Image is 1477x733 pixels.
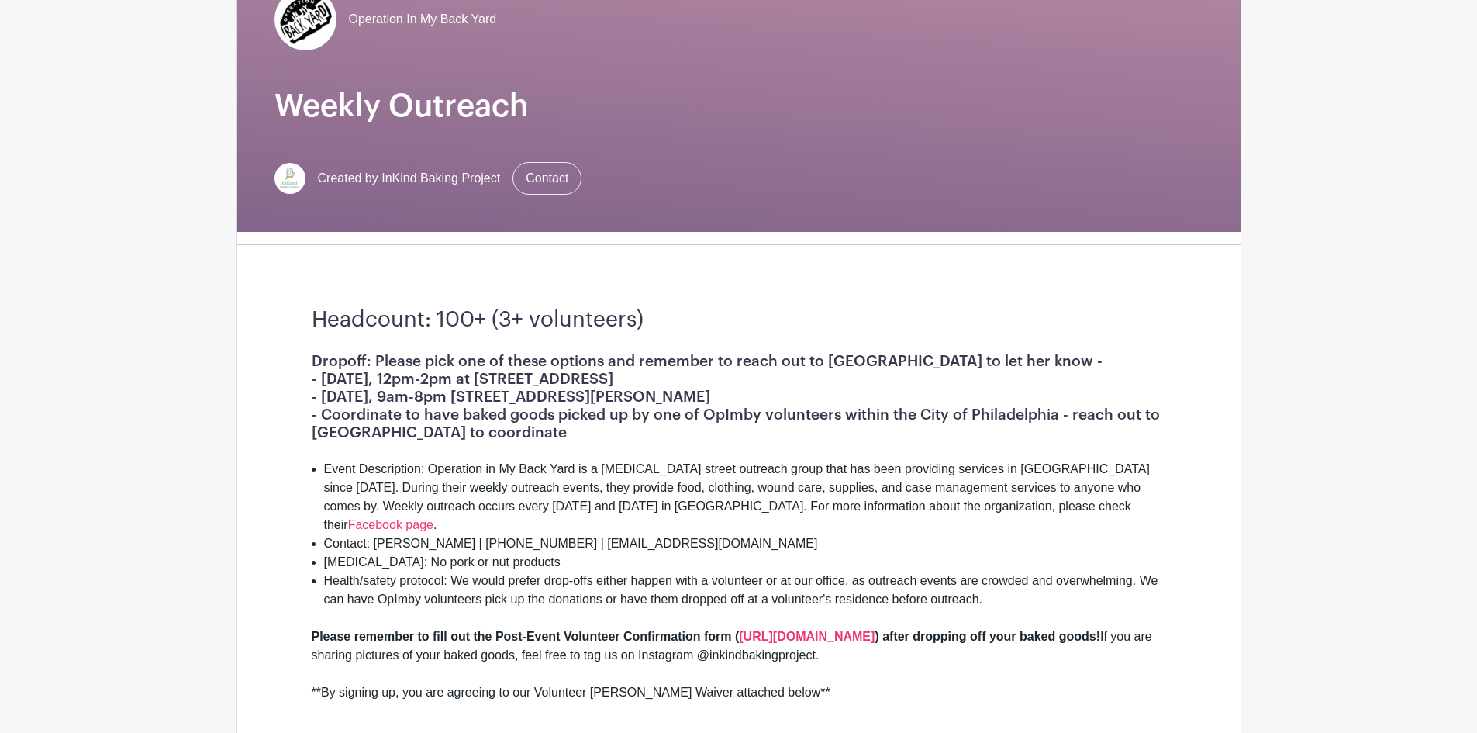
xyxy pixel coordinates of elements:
[349,10,497,29] span: Operation In My Back Yard
[324,553,1166,572] li: [MEDICAL_DATA]: No pork or nut products
[312,683,1166,702] div: **By signing up, you are agreeing to our Volunteer [PERSON_NAME] Waiver attached below**
[312,630,740,643] strong: Please remember to fill out the Post-Event Volunteer Confirmation form (
[324,534,1166,553] li: Contact: [PERSON_NAME] | [PHONE_NUMBER] | [EMAIL_ADDRESS][DOMAIN_NAME]
[312,352,1166,406] h1: Dropoff: Please pick one of these options and remember to reach out to [GEOGRAPHIC_DATA] to let h...
[318,169,501,188] span: Created by InKind Baking Project
[274,88,1203,125] h1: Weekly Outreach
[274,163,305,194] img: InKind-Logo.jpg
[512,162,581,195] a: Contact
[312,406,1166,441] h1: - Coordinate to have baked goods picked up by one of OpImby volunteers within the City of Philade...
[875,630,1100,643] strong: ) after dropping off your baked goods!
[312,628,1166,665] div: If you are sharing pictures of your baked goods, feel free to tag us on Instagram @inkindbakingpr...
[324,572,1166,609] li: Health/safety protocol: We would prefer drop-offs either happen with a volunteer or at our office...
[348,518,433,531] a: Facebook page
[324,460,1166,534] li: Event Description: Operation in My Back Yard is a [MEDICAL_DATA] street outreach group that has b...
[739,630,875,643] a: [URL][DOMAIN_NAME]
[312,307,1166,334] h3: Headcount: 100+ (3+ volunteers)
